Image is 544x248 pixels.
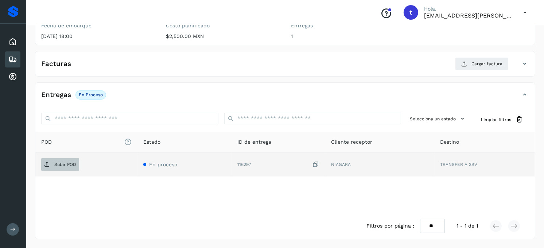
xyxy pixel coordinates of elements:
[35,89,535,107] div: EntregasEn proceso
[149,162,177,167] span: En proceso
[424,6,512,12] p: Hola,
[79,92,103,97] p: En proceso
[434,152,535,177] td: TRANSFER A 3SV
[471,61,502,67] span: Cargar factura
[424,12,512,19] p: transportes.lg.lozano@gmail.com
[41,158,79,171] button: Subir POD
[41,33,155,39] p: [DATE] 18:00
[5,34,20,50] div: Inicio
[291,33,404,39] p: 1
[5,69,20,85] div: Cuentas por cobrar
[237,138,271,146] span: ID de entrega
[41,23,155,29] label: Fecha de embarque
[54,162,76,167] p: Subir POD
[237,161,320,168] div: 116297
[456,222,478,230] span: 1 - 1 de 1
[41,60,71,68] h4: Facturas
[366,222,414,230] span: Filtros por página :
[166,33,280,39] p: $2,500.00 MXN
[440,138,459,146] span: Destino
[481,116,511,123] span: Limpiar filtros
[41,138,132,146] span: POD
[5,51,20,67] div: Embarques
[325,152,434,177] td: NIAGARA
[41,91,71,99] h4: Entregas
[166,23,280,29] label: Costo planificado
[143,138,160,146] span: Estado
[407,113,469,125] button: Selecciona un estado
[475,113,529,126] button: Limpiar filtros
[291,23,404,29] label: Entregas
[455,57,509,70] button: Cargar factura
[331,138,372,146] span: Cliente receptor
[35,57,535,76] div: FacturasCargar factura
